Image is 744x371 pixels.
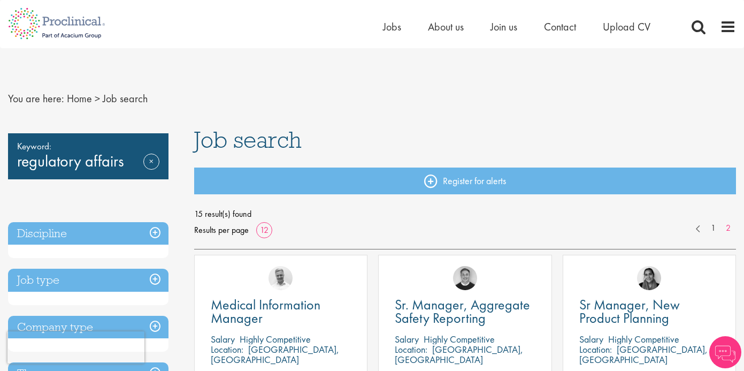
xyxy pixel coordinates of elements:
[720,222,736,234] a: 2
[8,316,168,339] h3: Company type
[211,296,320,327] span: Medical Information Manager
[8,133,168,179] div: regulatory affairs
[8,269,168,292] h3: Job type
[211,333,235,345] span: Salary
[7,331,144,364] iframe: reCAPTCHA
[8,92,64,105] span: You are here:
[428,20,464,34] a: About us
[579,333,603,345] span: Salary
[211,343,243,355] span: Location:
[395,298,535,325] a: Sr. Manager, Aggregate Safety Reporting
[579,298,719,325] a: Sr Manager, New Product Planning
[211,343,339,366] p: [GEOGRAPHIC_DATA], [GEOGRAPHIC_DATA]
[608,333,679,345] p: Highly Competitive
[67,92,92,105] a: breadcrumb link
[17,139,159,154] span: Keyword:
[395,333,419,345] span: Salary
[637,266,661,290] img: Anjali Parbhu
[395,296,530,327] span: Sr. Manager, Aggregate Safety Reporting
[395,343,523,366] p: [GEOGRAPHIC_DATA], [GEOGRAPHIC_DATA]
[143,154,159,185] a: Remove
[579,343,612,355] span: Location:
[194,125,302,154] span: Job search
[103,92,148,105] span: Job search
[395,343,427,355] span: Location:
[194,222,249,238] span: Results per page
[579,296,680,327] span: Sr Manager, New Product Planning
[194,168,736,194] a: Register for alerts
[490,20,517,34] a: Join us
[705,222,721,234] a: 1
[383,20,401,34] a: Jobs
[194,206,736,222] span: 15 result(s) found
[8,222,168,245] h3: Discipline
[453,266,477,290] img: Bo Forsen
[603,20,650,34] a: Upload CV
[579,343,708,366] p: [GEOGRAPHIC_DATA], [GEOGRAPHIC_DATA]
[269,266,293,290] img: Joshua Bye
[256,224,272,236] a: 12
[709,336,741,368] img: Chatbot
[95,92,100,105] span: >
[211,298,351,325] a: Medical Information Manager
[424,333,495,345] p: Highly Competitive
[240,333,311,345] p: Highly Competitive
[544,20,576,34] a: Contact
